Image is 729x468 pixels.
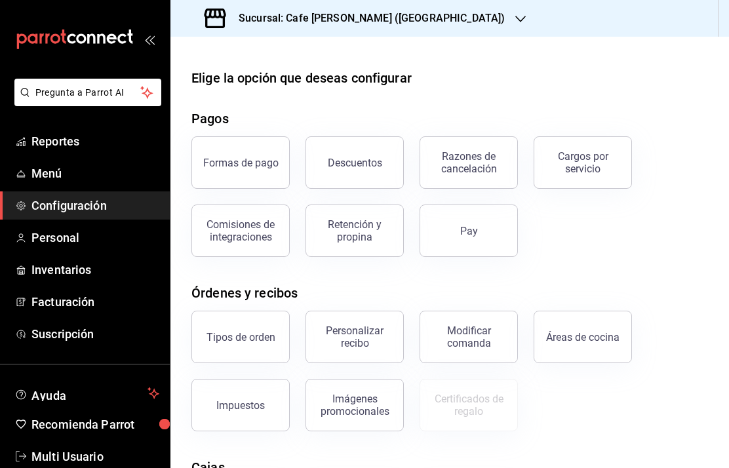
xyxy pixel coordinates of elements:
[191,136,290,189] button: Formas de pago
[31,197,159,214] span: Configuración
[534,136,632,189] button: Cargos por servicio
[314,393,395,418] div: Imágenes promocionales
[191,283,298,303] div: Órdenes y recibos
[420,311,518,363] button: Modificar comanda
[420,205,518,257] button: Pay
[31,261,159,279] span: Inventarios
[314,324,395,349] div: Personalizar recibo
[144,34,155,45] button: open_drawer_menu
[305,379,404,431] button: Imágenes promocionales
[420,379,518,431] button: Certificados de regalo
[534,311,632,363] button: Áreas de cocina
[9,95,161,109] a: Pregunta a Parrot AI
[191,109,229,128] div: Pagos
[31,165,159,182] span: Menú
[203,157,279,169] div: Formas de pago
[191,311,290,363] button: Tipos de orden
[31,448,159,465] span: Multi Usuario
[428,393,509,418] div: Certificados de regalo
[31,416,159,433] span: Recomienda Parrot
[460,225,478,237] div: Pay
[207,331,275,343] div: Tipos de orden
[31,385,142,401] span: Ayuda
[305,136,404,189] button: Descuentos
[420,136,518,189] button: Razones de cancelación
[31,229,159,246] span: Personal
[328,157,382,169] div: Descuentos
[428,150,509,175] div: Razones de cancelación
[428,324,509,349] div: Modificar comanda
[200,218,281,243] div: Comisiones de integraciones
[31,325,159,343] span: Suscripción
[31,293,159,311] span: Facturación
[305,205,404,257] button: Retención y propina
[546,331,620,343] div: Áreas de cocina
[542,150,623,175] div: Cargos por servicio
[314,218,395,243] div: Retención y propina
[14,79,161,106] button: Pregunta a Parrot AI
[216,399,265,412] div: Impuestos
[35,86,141,100] span: Pregunta a Parrot AI
[31,132,159,150] span: Reportes
[191,68,412,88] div: Elige la opción que deseas configurar
[228,10,505,26] h3: Sucursal: Cafe [PERSON_NAME] ([GEOGRAPHIC_DATA])
[191,205,290,257] button: Comisiones de integraciones
[305,311,404,363] button: Personalizar recibo
[191,379,290,431] button: Impuestos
